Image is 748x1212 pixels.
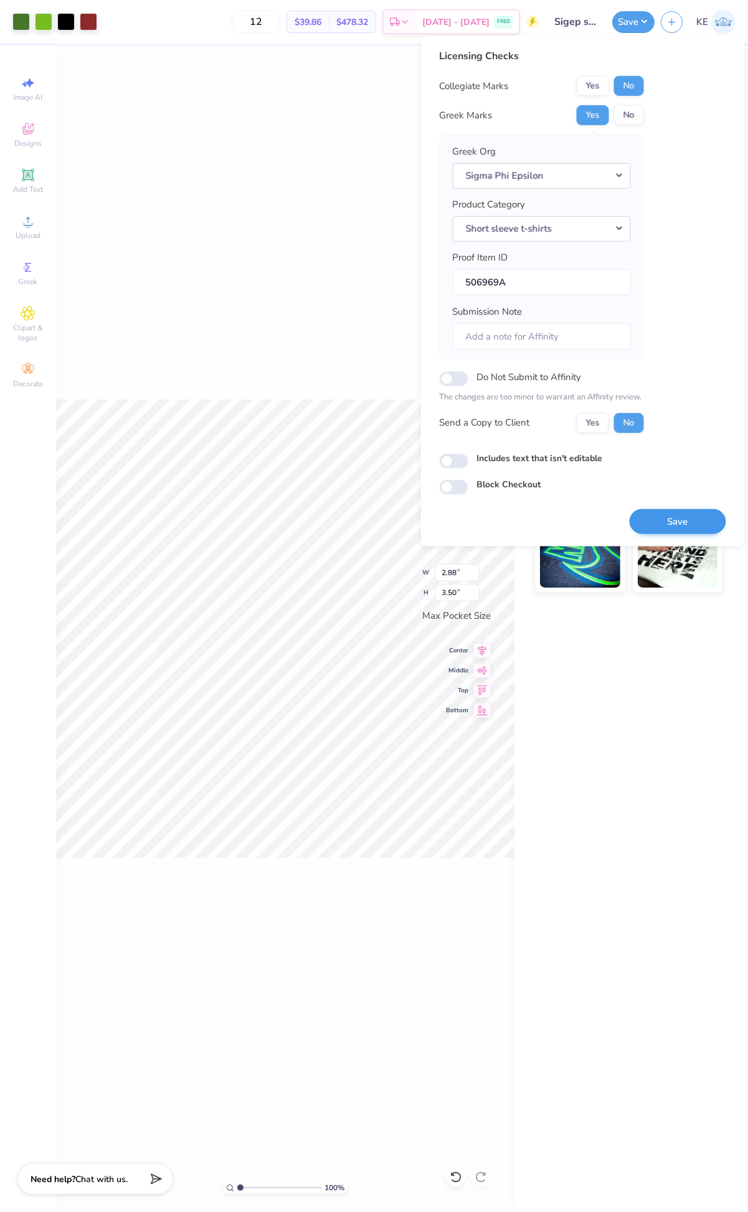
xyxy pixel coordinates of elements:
[453,305,523,319] label: Submission Note
[440,391,644,404] p: The changes are too minor to warrant an Affinity review.
[453,145,496,159] label: Greek Org
[614,413,644,432] button: No
[477,451,603,464] label: Includes text that isn't editable
[13,379,43,389] span: Decorate
[75,1173,128,1185] span: Chat with us.
[324,1182,344,1193] span: 100 %
[453,163,631,188] button: Sigma Phi Epsilon
[14,138,42,148] span: Designs
[614,76,644,96] button: No
[422,16,490,29] span: [DATE] - [DATE]
[14,92,43,102] span: Image AI
[19,277,38,287] span: Greek
[638,525,718,588] img: Water based Ink
[440,108,493,123] div: Greek Marks
[477,369,582,385] label: Do Not Submit to Affinity
[295,16,321,29] span: $39.86
[440,49,644,64] div: Licensing Checks
[453,323,631,350] input: Add a note for Affinity
[545,9,606,34] input: Untitled Design
[440,79,509,93] div: Collegiate Marks
[477,478,541,491] label: Block Checkout
[453,251,508,265] label: Proof Item ID
[13,184,43,194] span: Add Text
[16,231,40,241] span: Upload
[336,16,368,29] span: $478.32
[453,198,526,212] label: Product Category
[630,508,726,534] button: Save
[446,706,468,715] span: Bottom
[6,323,50,343] span: Clipart & logos
[497,17,510,26] span: FREE
[612,11,655,33] button: Save
[446,666,468,675] span: Middle
[446,646,468,655] span: Center
[540,525,620,588] img: Glow in the Dark Ink
[453,216,631,241] button: Short sleeve t-shirts
[577,413,609,432] button: Yes
[696,15,708,29] span: KE
[577,105,609,125] button: Yes
[711,10,736,34] img: Kent Everic Delos Santos
[31,1173,75,1185] strong: Need help?
[696,10,736,34] a: KE
[446,686,468,695] span: Top
[614,105,644,125] button: No
[232,11,280,33] input: – –
[440,416,530,430] div: Send a Copy to Client
[577,76,609,96] button: Yes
